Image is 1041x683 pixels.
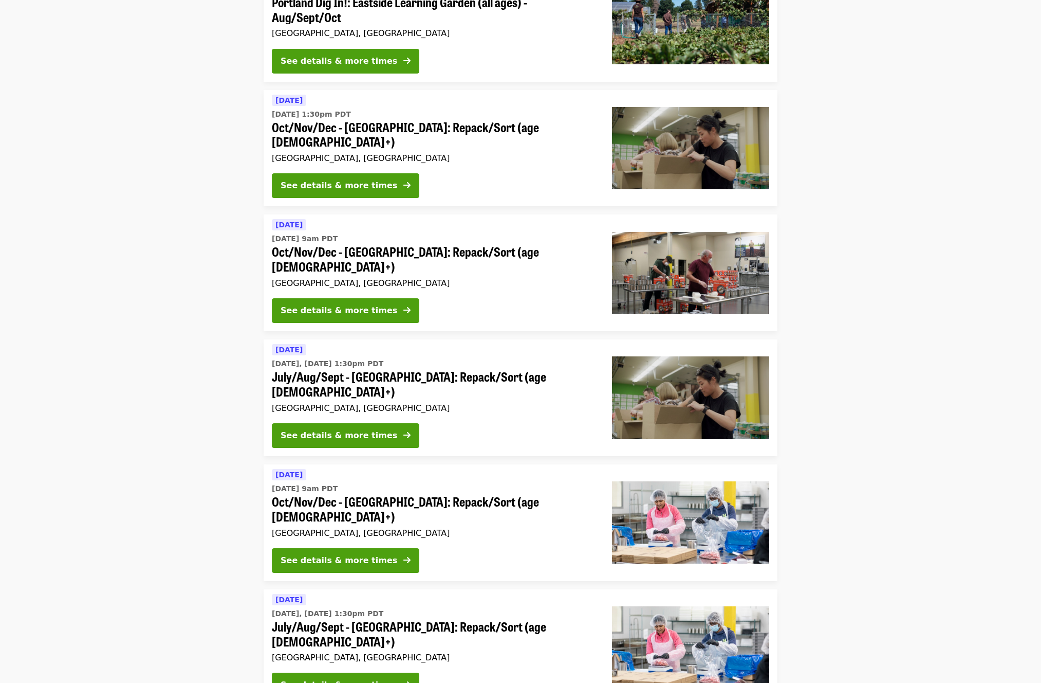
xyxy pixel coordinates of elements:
span: [DATE] [275,346,303,354]
div: [GEOGRAPHIC_DATA], [GEOGRAPHIC_DATA] [272,528,596,538]
div: See details & more times [281,179,397,192]
i: arrow-right icon [403,56,411,66]
button: See details & more times [272,298,419,323]
span: [DATE] [275,221,303,229]
time: [DATE] 9am PDT [272,483,338,494]
button: See details & more times [272,423,419,448]
img: Oct/Nov/Dec - Beaverton: Repack/Sort (age 10+) organized by Oregon Food Bank [612,481,769,564]
div: See details & more times [281,429,397,442]
time: [DATE] 9am PDT [272,233,338,244]
button: See details & more times [272,173,419,198]
button: See details & more times [272,49,419,74]
img: Oct/Nov/Dec - Portland: Repack/Sort (age 8+) organized by Oregon Food Bank [612,107,769,189]
i: arrow-right icon [403,430,411,440]
div: See details & more times [281,304,397,317]
span: Oct/Nov/Dec - [GEOGRAPHIC_DATA]: Repack/Sort (age [DEMOGRAPHIC_DATA]+) [272,120,596,150]
span: Oct/Nov/Dec - [GEOGRAPHIC_DATA]: Repack/Sort (age [DEMOGRAPHIC_DATA]+) [272,244,596,274]
a: See details for "July/Aug/Sept - Portland: Repack/Sort (age 8+)" [264,339,777,456]
i: arrow-right icon [403,181,411,190]
img: Oct/Nov/Dec - Portland: Repack/Sort (age 16+) organized by Oregon Food Bank [612,232,769,314]
div: [GEOGRAPHIC_DATA], [GEOGRAPHIC_DATA] [272,28,596,38]
span: [DATE] [275,96,303,104]
button: See details & more times [272,548,419,573]
span: [DATE] [275,471,303,479]
div: [GEOGRAPHIC_DATA], [GEOGRAPHIC_DATA] [272,403,596,413]
div: [GEOGRAPHIC_DATA], [GEOGRAPHIC_DATA] [272,653,596,662]
img: July/Aug/Sept - Portland: Repack/Sort (age 8+) organized by Oregon Food Bank [612,356,769,439]
span: Oct/Nov/Dec - [GEOGRAPHIC_DATA]: Repack/Sort (age [DEMOGRAPHIC_DATA]+) [272,494,596,524]
span: [DATE] [275,596,303,604]
i: arrow-right icon [403,555,411,565]
span: July/Aug/Sept - [GEOGRAPHIC_DATA]: Repack/Sort (age [DEMOGRAPHIC_DATA]+) [272,619,596,649]
span: July/Aug/Sept - [GEOGRAPHIC_DATA]: Repack/Sort (age [DEMOGRAPHIC_DATA]+) [272,369,596,399]
time: [DATE] 1:30pm PDT [272,109,351,120]
time: [DATE], [DATE] 1:30pm PDT [272,358,383,369]
a: See details for "Oct/Nov/Dec - Beaverton: Repack/Sort (age 10+)" [264,464,777,581]
div: [GEOGRAPHIC_DATA], [GEOGRAPHIC_DATA] [272,278,596,288]
div: [GEOGRAPHIC_DATA], [GEOGRAPHIC_DATA] [272,153,596,163]
div: See details & more times [281,554,397,567]
i: arrow-right icon [403,305,411,315]
div: See details & more times [281,55,397,67]
a: See details for "Oct/Nov/Dec - Portland: Repack/Sort (age 16+)" [264,214,777,331]
time: [DATE], [DATE] 1:30pm PDT [272,608,383,619]
a: See details for "Oct/Nov/Dec - Portland: Repack/Sort (age 8+)" [264,90,777,207]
